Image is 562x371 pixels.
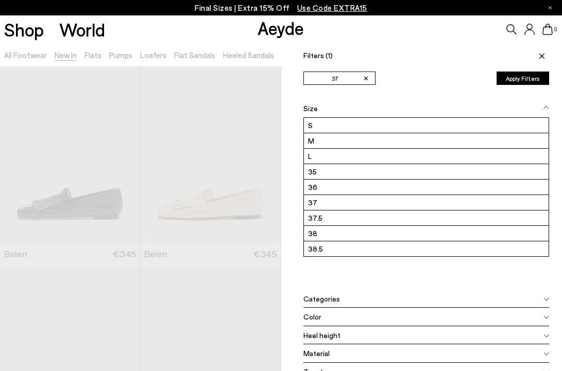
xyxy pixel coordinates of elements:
[497,72,549,85] button: Apply Filters
[304,133,549,148] label: M
[258,17,304,39] a: Aeyde
[303,330,340,341] span: Heel height
[304,241,549,256] label: 38.5
[304,118,549,133] label: S
[304,195,549,210] label: 37
[304,226,549,241] label: 38
[332,74,338,83] span: 37
[303,103,318,114] span: Size
[553,27,558,32] span: 0
[304,180,549,195] label: 36
[59,21,105,39] a: World
[363,73,369,84] span: ✕
[303,348,330,359] span: Material
[303,311,321,322] span: Color
[304,149,549,164] label: L
[542,24,553,35] a: 0
[326,51,333,60] span: (1)
[304,164,549,179] label: 35
[4,21,44,39] a: Shop
[297,3,367,12] span: Navigate to /collections/ss25-final-sizes
[304,210,549,225] label: 37.5
[303,293,340,304] span: Categories
[195,2,367,14] p: Final Sizes | Extra 15% Off
[303,51,333,60] span: Filters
